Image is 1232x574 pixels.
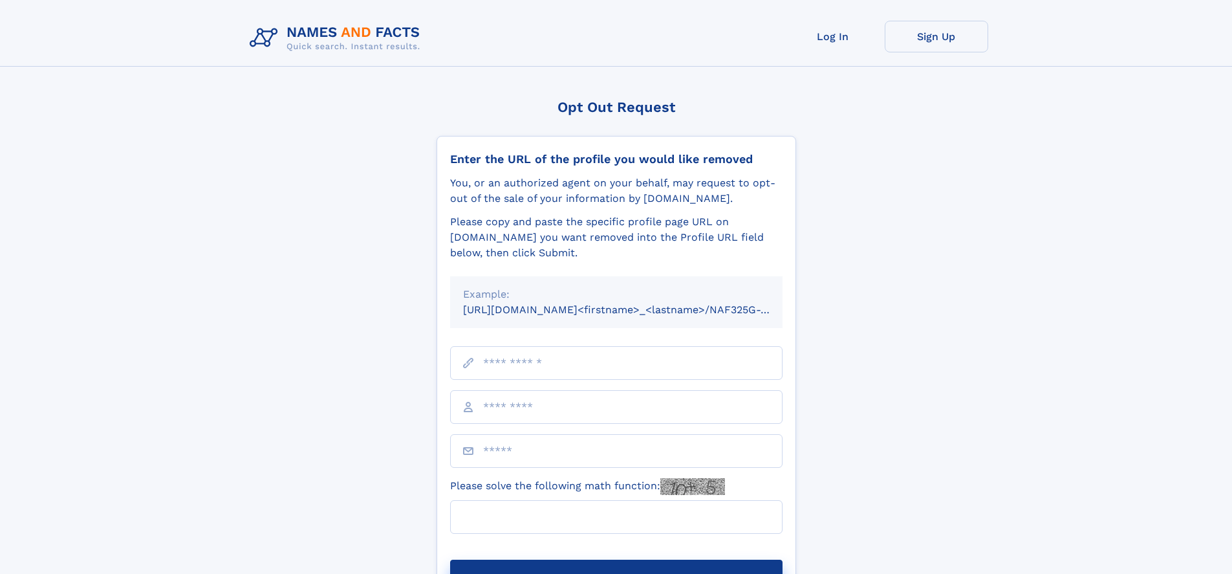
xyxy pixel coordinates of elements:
[450,175,783,206] div: You, or an authorized agent on your behalf, may request to opt-out of the sale of your informatio...
[450,478,725,495] label: Please solve the following math function:
[450,214,783,261] div: Please copy and paste the specific profile page URL on [DOMAIN_NAME] you want removed into the Pr...
[450,152,783,166] div: Enter the URL of the profile you would like removed
[885,21,988,52] a: Sign Up
[463,287,770,302] div: Example:
[437,99,796,115] div: Opt Out Request
[781,21,885,52] a: Log In
[244,21,431,56] img: Logo Names and Facts
[463,304,807,316] small: [URL][DOMAIN_NAME]<firstname>_<lastname>/NAF325G-xxxxxxxx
